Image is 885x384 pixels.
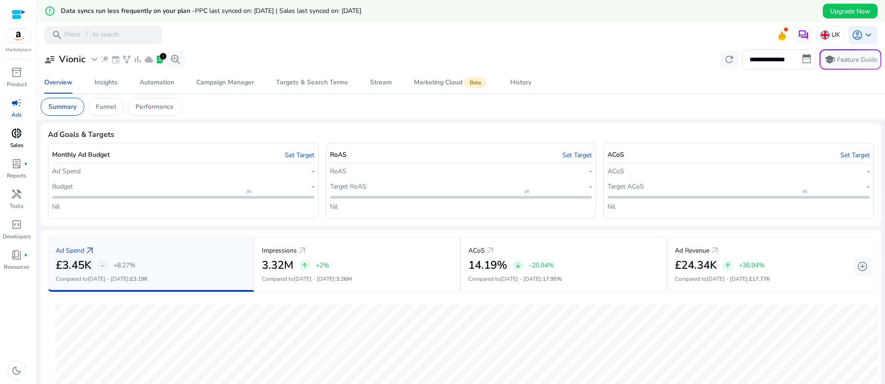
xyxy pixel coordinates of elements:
h2: £3.45K [56,259,91,272]
span: campaign [11,97,22,108]
p: Compared to : [56,275,246,283]
span: inventory_2 [11,67,22,78]
div: Marketing Cloud [414,79,488,86]
span: 3.26M [336,275,352,283]
span: fiber_manual_record [24,162,28,165]
span: PPC last synced on: [DATE] | Sales last synced on: [DATE] [195,6,361,15]
p: Ads [12,111,22,119]
span: 17.95% [543,275,562,283]
div: Insights [94,79,118,86]
span: [DATE] - [DATE] [500,275,541,283]
span: arrow_outward [297,245,308,256]
p: Compared to : [262,275,452,283]
div: Campaign Manager [196,79,254,86]
a: Set Target [285,150,314,160]
p: +2% [316,262,329,269]
span: bar_chart [133,55,142,64]
span: - [101,260,104,271]
p: +8.27% [113,262,136,269]
span: flag_2 [245,189,253,196]
div: Stream [370,79,392,86]
p: - [312,166,314,176]
span: / [83,30,91,40]
span: cloud [144,55,153,64]
span: account_circle [852,30,863,41]
span: search_insights [170,54,181,65]
h5: RoAS [330,151,347,159]
a: arrow_outward [709,245,720,256]
mat-icon: error_outline [44,6,55,17]
img: uk.svg [820,30,830,40]
span: family_history [122,55,131,64]
h3: Vionic [59,54,85,65]
p: - [867,166,870,176]
p: Marketplace [6,47,31,53]
p: - [589,182,592,191]
span: event [111,55,120,64]
button: refresh [720,50,738,69]
p: - [867,182,870,191]
div: Overview [44,79,72,86]
span: dark_mode [11,365,22,376]
p: Funnel [96,102,116,112]
p: Press to search [65,30,119,40]
span: £17.77K [749,275,770,283]
span: Upgrade Now [830,6,870,16]
p: Ad Spend [56,246,84,255]
p: Performance [136,102,174,112]
span: arrow_upward [724,262,732,269]
span: expand_more [89,54,100,65]
p: Product [7,80,27,89]
button: search_insights [166,50,185,69]
p: Nil [608,202,615,212]
span: lab_profile [155,55,165,64]
span: code_blocks [11,219,22,230]
p: Ad Revenue [675,246,709,255]
span: fiber_manual_record [24,253,28,257]
p: ACoS [468,246,485,255]
p: Budget [52,182,73,191]
p: RoAS [330,166,347,176]
p: -20.94% [529,262,554,269]
p: Target ACoS [608,182,644,191]
h2: 14.19% [468,259,507,272]
p: Reports [7,171,26,180]
p: Compared to : [675,275,866,283]
span: arrow_upward [301,262,308,269]
img: amazon.svg [6,29,31,43]
span: user_attributes [44,54,55,65]
p: Resources [4,263,29,271]
a: arrow_outward [485,245,496,256]
button: schoolFeature Guide [820,49,881,70]
span: donut_small [11,128,22,139]
p: - [312,182,314,191]
div: Automation [140,79,174,86]
button: Upgrade Now [823,4,878,18]
p: Tools [10,202,24,210]
h5: Monthly Ad Budget [52,151,110,159]
p: +36.94% [739,262,765,269]
p: Compared to : [468,275,659,283]
div: History [510,79,531,86]
p: Ad Spend [52,166,81,176]
span: handyman [11,189,22,200]
p: Summary [48,102,77,112]
h5: Data syncs run less frequently on your plan - [61,7,361,15]
span: flag_2 [523,189,531,196]
p: Nil [52,202,60,212]
span: flag_2 [801,189,808,196]
span: arrow_downward [514,262,522,269]
span: school [824,54,835,65]
h5: ACoS [608,151,624,159]
span: keyboard_arrow_down [863,30,874,41]
button: add_circle [853,257,872,276]
p: ACoS [608,166,624,176]
a: Set Target [562,150,592,160]
p: Nil [330,202,338,212]
p: Target RoAS [330,182,366,191]
span: refresh [724,54,735,65]
div: 1 [160,53,166,59]
span: [DATE] - [DATE] [707,275,748,283]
